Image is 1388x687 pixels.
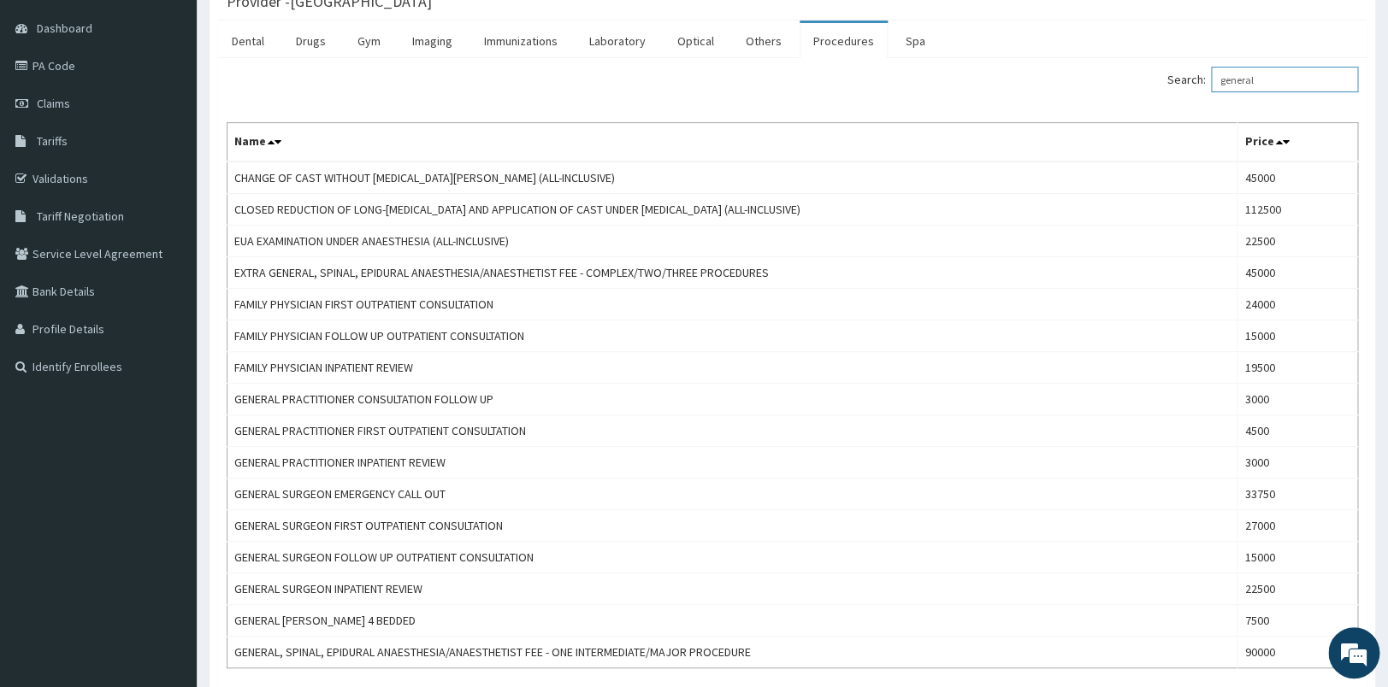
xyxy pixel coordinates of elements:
td: 3000 [1237,447,1358,479]
td: 4500 [1237,415,1358,447]
td: 15000 [1237,320,1358,352]
td: 7500 [1237,605,1358,637]
a: Imaging [399,23,466,59]
th: Name [227,123,1237,162]
td: GENERAL PRACTITIONER FIRST OUTPATIENT CONSULTATION [227,415,1237,447]
a: Gym [344,23,394,59]
td: CHANGE OF CAST WITHOUT [MEDICAL_DATA][PERSON_NAME] (ALL-INCLUSIVE) [227,161,1237,194]
td: 15000 [1237,542,1358,573]
td: EXTRA GENERAL, SPINAL, EPIDURAL ANAESTHESIA/ANAESTHETIST FEE - COMPLEX/TWO/THREE PROCEDURES [227,257,1237,289]
td: 3000 [1237,384,1358,415]
div: Minimize live chat window [281,9,322,50]
td: GENERAL [PERSON_NAME] 4 BEDDED [227,605,1237,637]
td: FAMILY PHYSICIAN FOLLOW UP OUTPATIENT CONSULTATION [227,320,1237,352]
th: Price [1237,123,1358,162]
td: 45000 [1237,161,1358,194]
a: Optical [664,23,728,59]
td: GENERAL PRACTITIONER CONSULTATION FOLLOW UP [227,384,1237,415]
td: FAMILY PHYSICIAN INPATIENT REVIEW [227,352,1237,384]
span: Claims [37,96,70,111]
span: Tariff Negotiation [37,208,124,224]
td: FAMILY PHYSICIAN FIRST OUTPATIENT CONSULTATION [227,289,1237,320]
textarea: Type your message and hit 'Enter' [9,467,326,526]
td: GENERAL PRACTITIONER INPATIENT REVIEW [227,447,1237,479]
td: GENERAL, SPINAL, EPIDURAL ANAESTHESIA/ANAESTHETIST FEE - ONE INTERMEDIATE/MAJOR PROCEDURE [227,637,1237,668]
input: Search: [1211,67,1358,92]
a: Others [732,23,795,59]
td: 33750 [1237,479,1358,510]
td: 27000 [1237,510,1358,542]
td: EUA EXAMINATION UNDER ANAESTHESIA (ALL-INCLUSIVE) [227,226,1237,257]
a: Drugs [282,23,340,59]
span: Tariffs [37,133,68,149]
td: 19500 [1237,352,1358,384]
td: 22500 [1237,226,1358,257]
a: Dental [218,23,278,59]
a: Spa [892,23,939,59]
td: 45000 [1237,257,1358,289]
a: Laboratory [576,23,659,59]
img: d_794563401_company_1708531726252_794563401 [32,85,69,128]
span: We're online! [99,215,236,388]
td: GENERAL SURGEON INPATIENT REVIEW [227,573,1237,605]
span: Dashboard [37,21,92,36]
td: CLOSED REDUCTION OF LONG-[MEDICAL_DATA] AND APPLICATION OF CAST UNDER [MEDICAL_DATA] (ALL-INCLUSIVE) [227,194,1237,226]
td: GENERAL SURGEON FIRST OUTPATIENT CONSULTATION [227,510,1237,542]
a: Immunizations [470,23,571,59]
td: GENERAL SURGEON FOLLOW UP OUTPATIENT CONSULTATION [227,542,1237,573]
td: 112500 [1237,194,1358,226]
td: 22500 [1237,573,1358,605]
a: Procedures [800,23,888,59]
td: GENERAL SURGEON EMERGENCY CALL OUT [227,479,1237,510]
div: Chat with us now [89,96,287,118]
td: 24000 [1237,289,1358,320]
label: Search: [1167,67,1358,92]
td: 90000 [1237,637,1358,668]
